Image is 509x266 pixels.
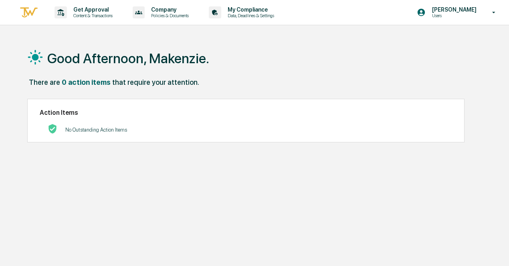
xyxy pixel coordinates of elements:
[62,78,111,86] div: 0 action items
[145,6,193,13] p: Company
[145,13,193,18] p: Policies & Documents
[47,50,209,66] h1: Good Afternoon, Makenzie.
[67,6,117,13] p: Get Approval
[112,78,199,86] div: that require your attention.
[19,6,38,19] img: logo
[48,124,57,134] img: No Actions logo
[221,13,278,18] p: Data, Deadlines & Settings
[67,13,117,18] p: Content & Transactions
[221,6,278,13] p: My Compliance
[29,78,60,86] div: There are
[426,6,481,13] p: [PERSON_NAME]
[426,13,481,18] p: Users
[65,127,127,133] p: No Outstanding Action Items
[40,109,452,116] h2: Action Items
